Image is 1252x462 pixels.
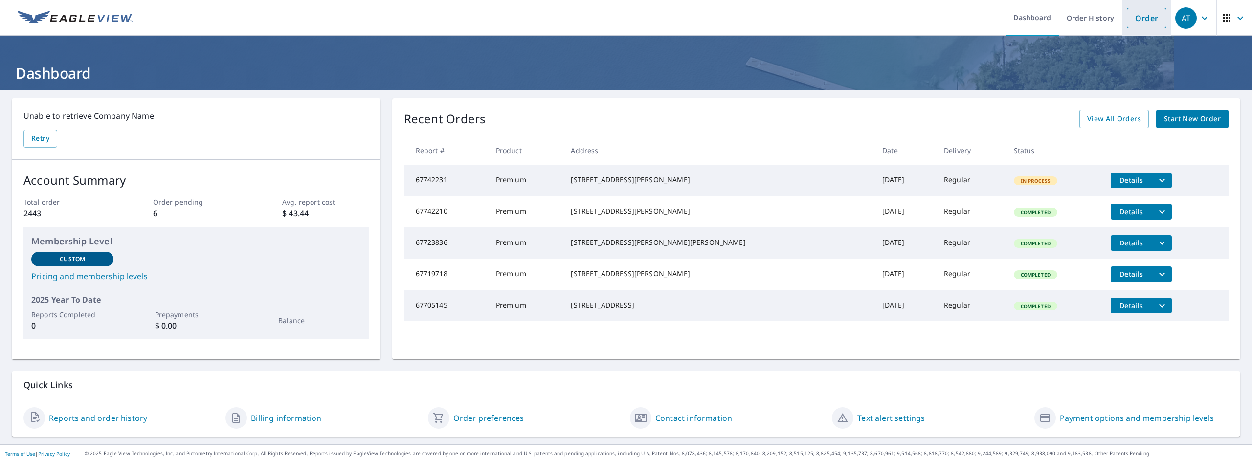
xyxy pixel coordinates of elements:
[1152,298,1172,313] button: filesDropdownBtn-67705145
[282,197,368,207] p: Avg. report cost
[1015,240,1056,247] span: Completed
[5,450,35,457] a: Terms of Use
[23,110,369,122] p: Unable to retrieve Company Name
[5,451,70,457] p: |
[60,255,85,264] p: Custom
[1111,173,1152,188] button: detailsBtn-67742231
[488,290,563,321] td: Premium
[23,130,57,148] button: Retry
[12,63,1240,83] h1: Dashboard
[23,379,1229,391] p: Quick Links
[874,136,936,165] th: Date
[1164,113,1221,125] span: Start New Order
[38,450,70,457] a: Privacy Policy
[936,259,1006,290] td: Regular
[453,412,524,424] a: Order preferences
[404,196,488,227] td: 67742210
[31,294,361,306] p: 2025 Year To Date
[1117,301,1146,310] span: Details
[31,309,113,320] p: Reports Completed
[23,172,369,189] p: Account Summary
[571,206,867,216] div: [STREET_ADDRESS][PERSON_NAME]
[1111,298,1152,313] button: detailsBtn-67705145
[1152,173,1172,188] button: filesDropdownBtn-67742231
[31,270,361,282] a: Pricing and membership levels
[1152,235,1172,251] button: filesDropdownBtn-67723836
[488,196,563,227] td: Premium
[404,290,488,321] td: 67705145
[1079,110,1149,128] a: View All Orders
[936,227,1006,259] td: Regular
[874,290,936,321] td: [DATE]
[874,196,936,227] td: [DATE]
[404,136,488,165] th: Report #
[1015,303,1056,309] span: Completed
[1087,113,1141,125] span: View All Orders
[874,259,936,290] td: [DATE]
[1127,8,1166,28] a: Order
[936,196,1006,227] td: Regular
[571,175,867,185] div: [STREET_ADDRESS][PERSON_NAME]
[655,412,732,424] a: Contact information
[85,450,1247,457] p: © 2025 Eagle View Technologies, Inc. and Pictometry International Corp. All Rights Reserved. Repo...
[488,259,563,290] td: Premium
[1175,7,1197,29] div: AT
[936,136,1006,165] th: Delivery
[1156,110,1229,128] a: Start New Order
[1152,204,1172,220] button: filesDropdownBtn-67742210
[155,320,237,331] p: $ 0.00
[1117,207,1146,216] span: Details
[857,412,925,424] a: Text alert settings
[488,227,563,259] td: Premium
[1015,271,1056,278] span: Completed
[404,259,488,290] td: 67719718
[936,165,1006,196] td: Regular
[251,412,321,424] a: Billing information
[49,412,147,424] a: Reports and order history
[278,315,360,326] p: Balance
[23,197,110,207] p: Total order
[404,227,488,259] td: 67723836
[1060,412,1214,424] a: Payment options and membership levels
[1111,266,1152,282] button: detailsBtn-67719718
[31,235,361,248] p: Membership Level
[571,300,867,310] div: [STREET_ADDRESS]
[404,110,486,128] p: Recent Orders
[936,290,1006,321] td: Regular
[1015,209,1056,216] span: Completed
[1152,266,1172,282] button: filesDropdownBtn-67719718
[31,132,49,145] span: Retry
[563,136,874,165] th: Address
[1117,176,1146,185] span: Details
[404,165,488,196] td: 67742231
[282,207,368,219] p: $ 43.44
[488,165,563,196] td: Premium
[1117,238,1146,247] span: Details
[155,309,237,320] p: Prepayments
[874,165,936,196] td: [DATE]
[1015,177,1057,184] span: In Process
[153,207,239,219] p: 6
[1111,204,1152,220] button: detailsBtn-67742210
[153,197,239,207] p: Order pending
[23,207,110,219] p: 2443
[1117,269,1146,279] span: Details
[571,269,867,279] div: [STREET_ADDRESS][PERSON_NAME]
[31,320,113,331] p: 0
[1006,136,1103,165] th: Status
[874,227,936,259] td: [DATE]
[571,238,867,247] div: [STREET_ADDRESS][PERSON_NAME][PERSON_NAME]
[1111,235,1152,251] button: detailsBtn-67723836
[18,11,133,25] img: EV Logo
[488,136,563,165] th: Product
